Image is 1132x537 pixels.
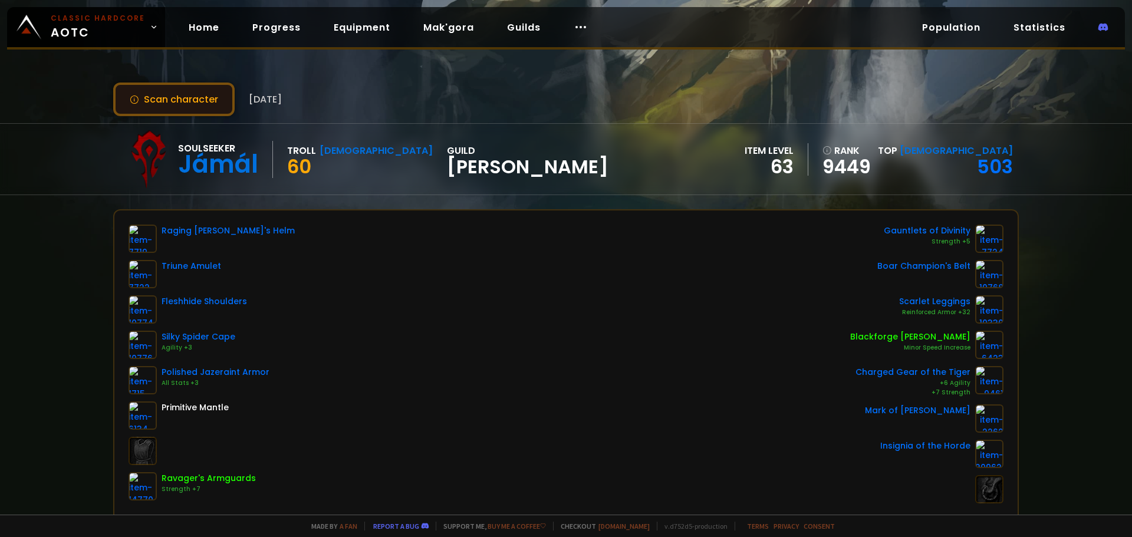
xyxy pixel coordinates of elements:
[162,343,235,352] div: Agility +3
[129,366,157,394] img: item-1715
[287,153,311,180] span: 60
[129,295,157,324] img: item-10774
[414,15,483,39] a: Mak'gora
[162,401,229,414] div: Primitive Mantle
[129,260,157,288] img: item-7722
[162,260,221,272] div: Triune Amulet
[162,366,269,378] div: Polished Jazeraint Armor
[747,522,769,531] a: Terms
[880,440,970,452] div: Insignia of the Horde
[878,143,1013,158] div: Top
[975,366,1003,394] img: item-9461
[129,472,157,500] img: item-14770
[850,343,970,352] div: Minor Speed Increase
[975,295,1003,324] img: item-10330
[1004,15,1075,39] a: Statistics
[975,331,1003,359] img: item-6423
[488,522,546,531] a: Buy me a coffee
[977,153,1013,180] a: 503
[304,522,357,531] span: Made by
[822,158,871,176] a: 9449
[447,158,608,176] span: [PERSON_NAME]
[745,158,794,176] div: 63
[975,225,1003,253] img: item-7724
[657,522,728,531] span: v. d752d5 - production
[899,295,970,308] div: Scarlet Leggings
[900,144,1013,157] span: [DEMOGRAPHIC_DATA]
[884,225,970,237] div: Gauntlets of Divinity
[178,156,258,173] div: Jámál
[179,15,229,39] a: Home
[975,260,1003,288] img: item-10768
[162,485,256,494] div: Strength +7
[975,404,1003,433] img: item-2262
[320,143,433,158] div: [DEMOGRAPHIC_DATA]
[884,237,970,246] div: Strength +5
[249,92,282,107] span: [DATE]
[162,472,256,485] div: Ravager's Armguards
[447,143,608,176] div: guild
[774,522,799,531] a: Privacy
[51,13,145,41] span: AOTC
[129,401,157,430] img: item-6134
[822,143,871,158] div: rank
[598,522,650,531] a: [DOMAIN_NAME]
[51,13,145,24] small: Classic Hardcore
[113,83,235,116] button: Scan character
[287,143,316,158] div: Troll
[865,404,970,417] div: Mark of [PERSON_NAME]
[855,366,970,378] div: Charged Gear of the Tiger
[162,295,247,308] div: Fleshhide Shoulders
[745,143,794,158] div: item level
[877,260,970,272] div: Boar Champion's Belt
[855,378,970,388] div: +6 Agility
[162,225,295,237] div: Raging [PERSON_NAME]'s Helm
[340,522,357,531] a: a fan
[855,388,970,397] div: +7 Strength
[129,331,157,359] img: item-10776
[498,15,550,39] a: Guilds
[975,440,1003,468] img: item-209625
[553,522,650,531] span: Checkout
[436,522,546,531] span: Support me,
[178,141,258,156] div: Soulseeker
[850,331,970,343] div: Blackforge [PERSON_NAME]
[324,15,400,39] a: Equipment
[373,522,419,531] a: Report a bug
[7,7,165,47] a: Classic HardcoreAOTC
[804,522,835,531] a: Consent
[899,308,970,317] div: Reinforced Armor +32
[913,15,990,39] a: Population
[129,225,157,253] img: item-7719
[162,331,235,343] div: Silky Spider Cape
[243,15,310,39] a: Progress
[162,378,269,388] div: All Stats +3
